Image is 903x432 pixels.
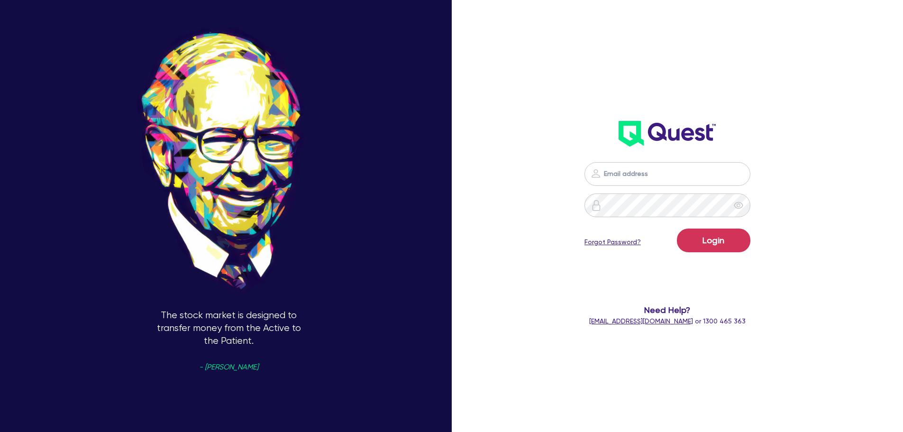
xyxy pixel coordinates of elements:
img: wH2k97JdezQIQAAAABJRU5ErkJggg== [619,121,716,147]
input: Email address [584,162,750,186]
button: Login [677,229,750,252]
span: Need Help? [547,303,789,316]
span: - [PERSON_NAME] [199,364,258,371]
span: eye [734,201,743,210]
span: or 1300 465 363 [589,317,746,325]
a: [EMAIL_ADDRESS][DOMAIN_NAME] [589,317,693,325]
img: icon-password [590,168,602,179]
a: Forgot Password? [584,237,641,247]
img: icon-password [591,200,602,211]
